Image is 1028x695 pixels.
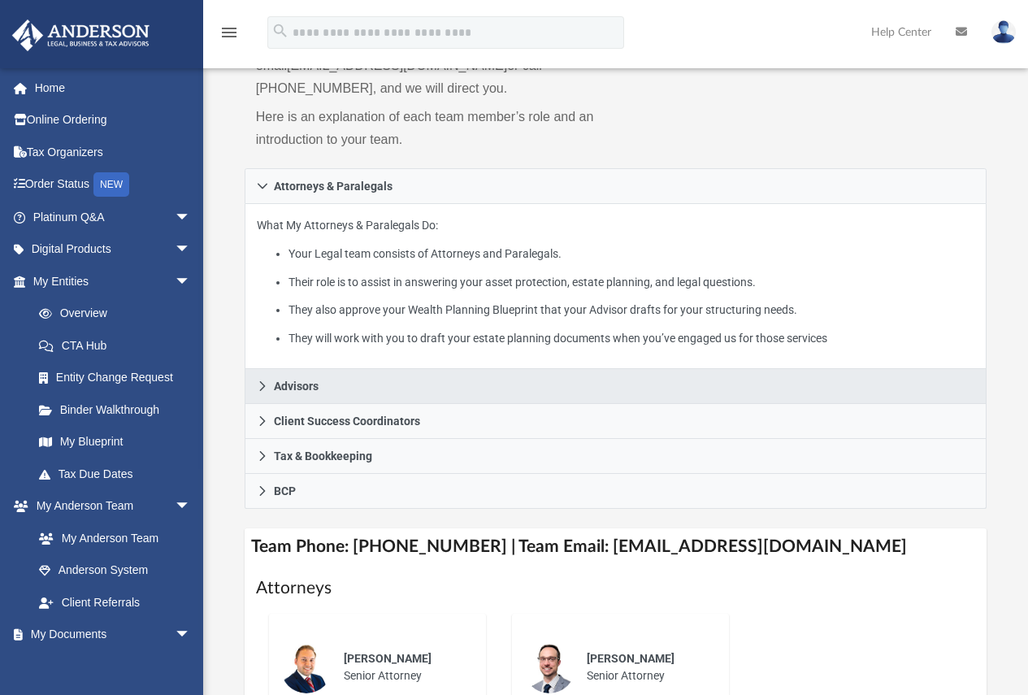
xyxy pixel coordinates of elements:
[274,415,420,427] span: Client Success Coordinators
[23,522,199,554] a: My Anderson Team
[587,652,674,665] span: [PERSON_NAME]
[23,393,215,426] a: Binder Walkthrough
[256,106,605,151] p: Here is an explanation of each team member’s role and an introduction to your team.
[11,490,207,523] a: My Anderson Teamarrow_drop_down
[175,233,207,267] span: arrow_drop_down
[11,136,215,168] a: Tax Organizers
[280,641,332,693] img: thumbnail
[274,380,319,392] span: Advisors
[175,265,207,298] span: arrow_drop_down
[11,233,215,266] a: Digital Productsarrow_drop_down
[274,450,372,462] span: Tax & Bookkeeping
[23,458,215,490] a: Tax Due Dates
[257,215,975,348] p: What My Attorneys & Paralegals Do:
[23,586,207,619] a: Client Referrals
[11,265,215,298] a: My Entitiesarrow_drop_down
[245,369,987,404] a: Advisors
[175,619,207,652] span: arrow_drop_down
[245,474,987,509] a: BCP
[23,329,215,362] a: CTA Hub
[23,298,215,330] a: Overview
[219,31,239,42] a: menu
[11,168,215,202] a: Order StatusNEW
[245,204,987,369] div: Attorneys & Paralegals
[245,439,987,474] a: Tax & Bookkeeping
[23,554,207,587] a: Anderson System
[219,23,239,42] i: menu
[93,172,129,197] div: NEW
[23,362,215,394] a: Entity Change Request
[288,272,974,293] li: Their role is to assist in answering your asset protection, estate planning, and legal questions.
[7,20,154,51] img: Anderson Advisors Platinum Portal
[245,404,987,439] a: Client Success Coordinators
[175,201,207,234] span: arrow_drop_down
[245,168,987,204] a: Attorneys & Paralegals
[271,22,289,40] i: search
[288,244,974,264] li: Your Legal team consists of Attorneys and Paralegals.
[274,180,393,192] span: Attorneys & Paralegals
[245,528,987,565] h4: Team Phone: [PHONE_NUMBER] | Team Email: [EMAIL_ADDRESS][DOMAIN_NAME]
[11,619,207,651] a: My Documentsarrow_drop_down
[175,490,207,523] span: arrow_drop_down
[523,641,575,693] img: thumbnail
[11,201,215,233] a: Platinum Q&Aarrow_drop_down
[256,576,976,600] h1: Attorneys
[11,104,215,137] a: Online Ordering
[288,328,974,349] li: They will work with you to draft your estate planning documents when you’ve engaged us for those ...
[991,20,1016,44] img: User Pic
[344,652,432,665] span: [PERSON_NAME]
[288,300,974,320] li: They also approve your Wealth Planning Blueprint that your Advisor drafts for your structuring ne...
[23,426,207,458] a: My Blueprint
[11,72,215,104] a: Home
[274,485,296,497] span: BCP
